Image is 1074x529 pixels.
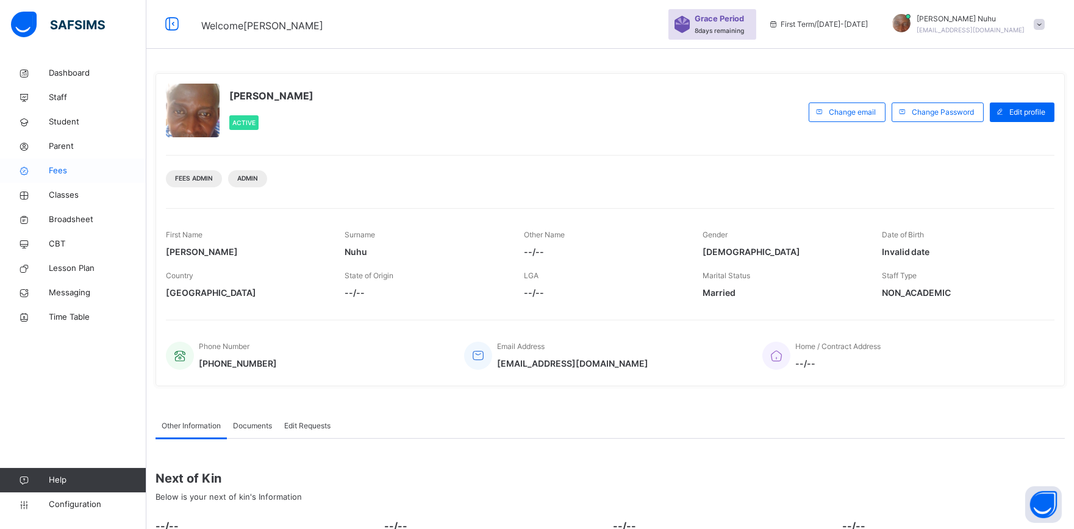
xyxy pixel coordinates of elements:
[497,342,545,351] span: Email Address
[175,174,213,183] span: Fees Admin
[49,214,146,226] span: Broadsheet
[675,16,690,33] img: sticker-purple.71386a28dfed39d6af7621340158ba97.svg
[703,286,863,299] span: Married
[882,230,925,239] span: Date of Birth
[917,13,1025,24] span: [PERSON_NAME] Nuhu
[695,13,744,24] span: Grace Period
[49,498,146,511] span: Configuration
[201,20,323,32] span: Welcome [PERSON_NAME]
[49,474,146,486] span: Help
[795,342,881,351] span: Home / Contract Address
[233,420,272,431] span: Documents
[524,230,565,239] span: Other Name
[49,287,146,299] span: Messaging
[1025,486,1062,523] button: Open asap
[166,271,193,280] span: Country
[524,271,539,280] span: LGA
[49,189,146,201] span: Classes
[284,420,331,431] span: Edit Requests
[49,165,146,177] span: Fees
[695,27,744,34] span: 8 days remaining
[912,107,974,118] span: Change Password
[229,88,313,103] span: [PERSON_NAME]
[162,420,221,431] span: Other Information
[156,469,1065,488] span: Next of Kin
[49,238,146,250] span: CBT
[166,286,326,299] span: [GEOGRAPHIC_DATA]
[11,12,105,37] img: safsims
[49,311,146,323] span: Time Table
[166,245,326,258] span: [PERSON_NAME]
[345,230,375,239] span: Surname
[703,230,728,239] span: Gender
[882,286,1042,299] span: NON_ACADEMIC
[345,245,505,258] span: Nuhu
[49,92,146,104] span: Staff
[497,357,648,370] span: [EMAIL_ADDRESS][DOMAIN_NAME]
[524,286,684,299] span: --/--
[49,140,146,153] span: Parent
[166,230,202,239] span: First Name
[917,26,1025,34] span: [EMAIL_ADDRESS][DOMAIN_NAME]
[768,19,868,30] span: session/term information
[1009,107,1045,118] span: Edit profile
[345,271,393,280] span: State of Origin
[829,107,876,118] span: Change email
[703,245,863,258] span: [DEMOGRAPHIC_DATA]
[49,116,146,128] span: Student
[156,492,302,502] span: Below is your next of kin's Information
[232,119,256,126] span: Active
[49,67,146,79] span: Dashboard
[882,271,917,280] span: Staff Type
[524,245,684,258] span: --/--
[199,357,277,370] span: [PHONE_NUMBER]
[703,271,750,280] span: Marital Status
[237,174,258,183] span: Admin
[199,342,249,351] span: Phone Number
[880,13,1051,35] div: BenedictNuhu
[345,286,505,299] span: --/--
[795,357,881,370] span: --/--
[882,245,1042,258] span: Invalid date
[49,262,146,275] span: Lesson Plan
